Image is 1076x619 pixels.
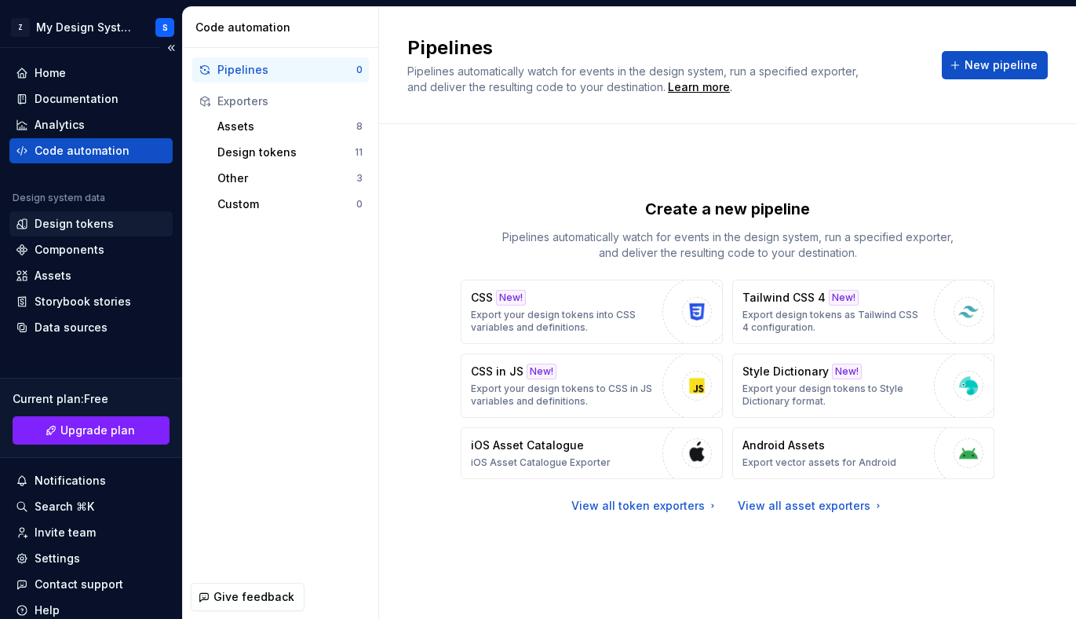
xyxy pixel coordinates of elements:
a: Upgrade plan [13,416,170,445]
a: Invite team [9,520,173,545]
a: Storybook stories [9,289,173,314]
div: My Design System [36,20,137,35]
div: Z [11,18,30,37]
div: 0 [356,64,363,76]
p: iOS Asset Catalogue [471,438,584,453]
button: CSS in JSNew!Export your design tokens to CSS in JS variables and definitions. [461,353,723,418]
p: Export your design tokens into CSS variables and definitions. [471,309,655,334]
span: New pipeline [965,57,1038,73]
div: Components [35,242,104,258]
div: S [162,21,168,34]
button: Tailwind CSS 4New!Export design tokens as Tailwind CSS 4 configuration. [732,280,994,344]
button: Android AssetsExport vector assets for Android [732,427,994,479]
a: Analytics [9,112,173,137]
div: Analytics [35,117,85,133]
button: Other3 [211,166,369,191]
div: 8 [356,120,363,133]
button: Pipelines0 [192,57,369,82]
div: Settings [35,551,80,566]
div: Home [35,65,66,81]
div: Search ⌘K [35,499,94,515]
div: Design system data [13,192,105,204]
div: 3 [356,172,363,185]
p: Export your design tokens to Style Dictionary format. [742,383,926,408]
span: Give feedback [213,589,294,605]
button: Custom0 [211,192,369,217]
a: Design tokens [9,211,173,236]
div: Notifications [35,473,106,489]
p: iOS Asset Catalogue Exporter [471,456,611,469]
a: Learn more [668,79,730,95]
a: Assets [9,263,173,288]
h2: Pipelines [407,35,923,60]
a: Code automation [9,138,173,163]
span: . [666,82,732,93]
button: ZMy Design SystemS [3,10,179,44]
button: Collapse sidebar [160,37,182,59]
a: Data sources [9,315,173,340]
div: Design tokens [217,145,355,160]
a: View all asset exporters [738,498,885,514]
div: Assets [35,268,71,284]
div: Help [35,603,60,618]
p: Create a new pipeline [645,198,810,220]
p: Export vector assets for Android [742,456,896,469]
div: Data sources [35,320,108,335]
div: 11 [355,146,363,159]
p: Export your design tokens to CSS in JS variables and definitions. [471,383,655,408]
p: CSS in JS [471,364,523,379]
div: New! [832,364,862,379]
div: Storybook stories [35,294,131,309]
div: Custom [217,196,356,212]
div: Invite team [35,525,96,540]
a: Home [9,60,173,86]
div: Assets [217,119,356,134]
div: Code automation [35,143,129,159]
a: Documentation [9,86,173,112]
p: Export design tokens as Tailwind CSS 4 configuration. [742,309,926,334]
div: Current plan : Free [13,391,170,407]
button: Assets8 [211,114,369,139]
span: Pipelines automatically watch for events in the design system, run a specified exporter, and deli... [407,64,862,93]
a: View all token exporters [571,498,719,514]
div: New! [527,364,556,379]
div: Other [217,170,356,186]
button: Style DictionaryNew!Export your design tokens to Style Dictionary format. [732,353,994,418]
div: Design tokens [35,216,114,232]
div: Exporters [217,93,363,109]
div: Contact support [35,577,123,592]
button: Design tokens11 [211,140,369,165]
button: Contact support [9,572,173,597]
p: CSS [471,290,493,306]
button: CSSNew!Export your design tokens into CSS variables and definitions. [461,280,723,344]
p: Android Assets [742,438,825,453]
button: Give feedback [191,583,305,611]
div: Pipelines [217,62,356,78]
p: Style Dictionary [742,364,829,379]
button: Search ⌘K [9,494,173,519]
button: iOS Asset CatalogueiOS Asset Catalogue Exporter [461,427,723,479]
div: Code automation [195,20,372,35]
span: Upgrade plan [60,423,135,438]
button: Notifications [9,468,173,493]
div: New! [829,290,859,306]
div: 0 [356,198,363,211]
a: Components [9,237,173,262]
button: New pipeline [942,51,1048,79]
p: Pipelines automatically watch for events in the design system, run a specified exporter, and deli... [492,229,963,261]
div: New! [496,290,526,306]
p: Tailwind CSS 4 [742,290,826,306]
a: Settings [9,546,173,571]
div: Documentation [35,91,119,107]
